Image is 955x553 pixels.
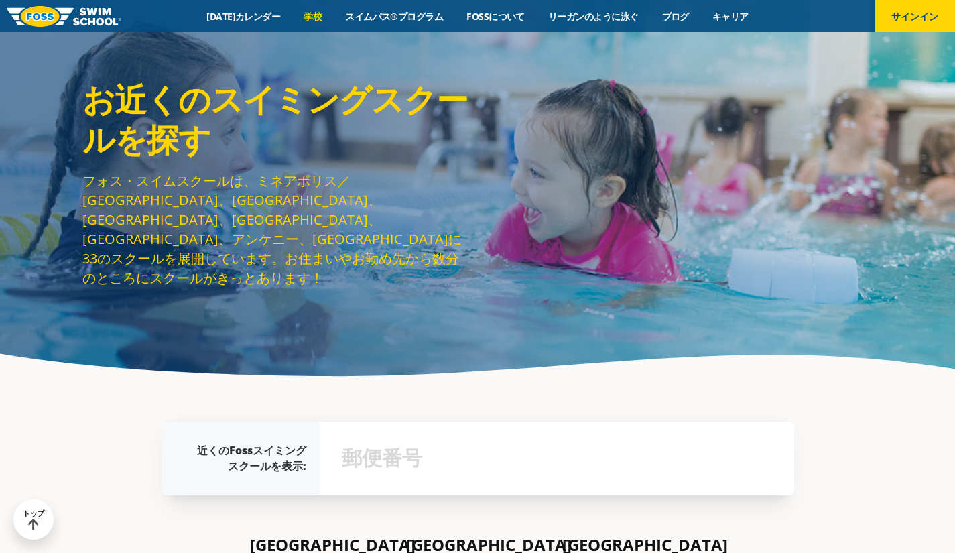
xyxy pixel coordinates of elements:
font: お近くのスイミングスクールを探す [82,80,468,160]
font: サインイン [891,10,938,23]
font: [DATE]カレンダー [206,10,280,23]
a: 学校 [292,10,334,23]
img: FOSSスイミングスクールのロゴ [7,6,121,27]
font: 近くのFossスイミングスクールを表示: [197,443,306,473]
font: ブログ [662,10,689,23]
font: スイムパス®プログラム [345,10,443,23]
font: トップ [23,509,44,518]
a: [DATE]カレンダー [195,10,292,23]
font: リーガンのように泳ぐ [548,10,639,23]
a: FOSSについて [455,10,537,23]
a: スイムパス®プログラム [334,10,455,23]
font: キャリア [712,10,749,23]
font: FOSSについて [466,10,525,23]
a: ブログ [650,10,700,23]
a: キャリア [700,10,760,23]
font: 学校 [304,10,322,23]
input: 郵便番号 [338,439,775,478]
font: フォス・スイムスクールは、ミネアポリス／[GEOGRAPHIC_DATA]、[GEOGRAPHIC_DATA]、[GEOGRAPHIC_DATA]、[GEOGRAPHIC_DATA]、[GEOG... [82,172,462,287]
a: リーガンのように泳ぐ [536,10,650,23]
